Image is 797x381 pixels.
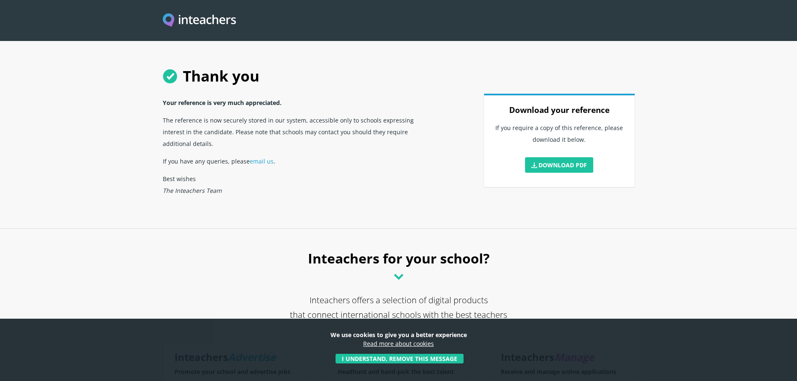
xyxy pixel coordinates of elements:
[163,59,635,94] h1: Thank you
[363,340,434,348] a: Read more about cookies
[163,293,635,337] p: Inteachers offers a selection of digital products that connect international schools with the bes...
[163,111,434,152] p: The reference is now securely stored in our system, accessible only to schools expressing interes...
[163,170,434,199] p: Best wishes
[163,152,434,170] p: If you have any queries, please .
[494,101,625,119] h3: Download your reference
[525,157,594,173] a: Download PDF
[250,157,274,165] a: email us
[331,331,467,339] strong: We use cookies to give you a better experience
[163,187,222,194] em: The Inteachers Team
[163,94,434,111] p: Your reference is very much appreciated.
[163,246,635,293] h2: Inteachers for your school?
[494,119,625,154] p: If you require a copy of this reference, please download it below.
[163,13,236,28] a: Visit this site's homepage
[163,13,236,28] img: Inteachers
[336,354,464,363] button: I understand, remove this message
